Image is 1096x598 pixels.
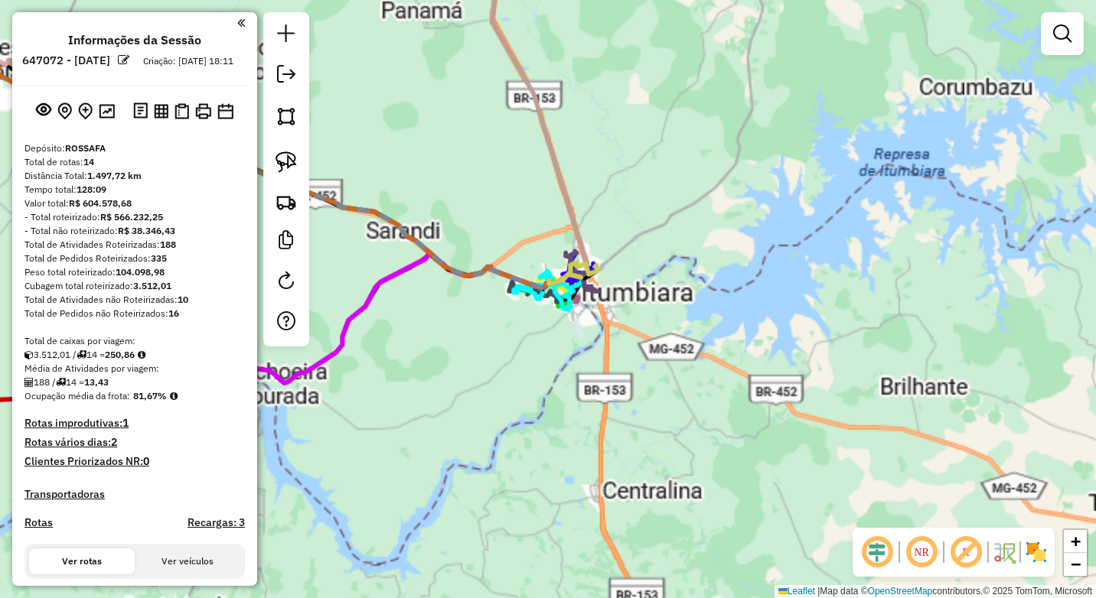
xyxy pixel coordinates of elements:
a: Rotas [24,516,53,529]
img: Selecionar atividades - laço [276,151,297,173]
img: Selecionar atividades - polígono [276,106,297,127]
i: Total de rotas [77,350,86,359]
div: Total de Atividades não Roteirizadas: [24,293,245,307]
button: Otimizar todas as rotas [96,100,118,121]
span: Ocultar NR [903,534,940,570]
strong: 188 [160,239,176,250]
h4: Transportadoras [24,488,245,501]
div: Tempo total: [24,183,245,197]
button: Ver veículos [135,548,240,574]
div: Criação: [DATE] 18:11 [137,54,240,68]
strong: 128:09 [77,184,106,195]
i: Total de rotas [56,378,66,387]
a: Nova sessão e pesquisa [271,18,302,53]
strong: 2 [111,435,117,449]
h4: Rotas improdutivas: [24,417,245,430]
em: Alterar nome da sessão [118,54,129,66]
strong: R$ 38.346,43 [118,225,175,236]
div: Valor total: [24,197,245,210]
a: Zoom in [1064,530,1087,553]
div: Total de Pedidos Roteirizados: [24,252,245,265]
div: Peso total roteirizado: [24,265,245,279]
span: Ocupação média da frota: [24,390,130,401]
button: Logs desbloquear sessão [130,99,151,123]
strong: 10 [178,294,188,305]
div: Total de rotas: [24,155,245,169]
img: Criar rota [276,191,297,213]
button: Visualizar Romaneio [171,100,192,122]
i: Meta Caixas/viagem: 1,00 Diferença: 249,86 [138,350,145,359]
a: Zoom out [1064,553,1087,576]
i: Cubagem total roteirizado [24,350,34,359]
button: Centralizar mapa no depósito ou ponto de apoio [54,99,75,123]
button: Disponibilidade de veículos [214,100,236,122]
strong: 0 [143,454,149,468]
div: Cubagem total roteirizado: [24,279,245,293]
a: Exportar sessão [271,59,302,93]
strong: 14 [83,156,94,167]
div: - Total roteirizado: [24,210,245,224]
button: Exibir sessão original [33,99,54,123]
a: OpenStreetMap [868,586,933,596]
div: - Total não roteirizado: [24,224,245,238]
a: Criar rota [269,185,303,219]
strong: ROSSAFA [65,142,106,154]
a: Leaflet [778,586,815,596]
div: Distância Total: [24,169,245,183]
em: Média calculada utilizando a maior ocupação (%Peso ou %Cubagem) de cada rota da sessão. Rotas cro... [170,392,178,401]
h4: Recargas: 3 [188,516,245,529]
strong: 104.098,98 [116,266,165,278]
a: Reroteirizar Sessão [271,265,302,300]
div: Map data © contributors,© 2025 TomTom, Microsoft [775,585,1096,598]
strong: 250,86 [105,349,135,360]
span: + [1071,531,1081,551]
div: 188 / 14 = [24,375,245,389]
div: Total de caixas por viagem: [24,334,245,348]
button: Adicionar Atividades [75,99,96,123]
h6: 647072 - [DATE] [22,54,110,67]
h4: Informações da Sessão [68,33,201,47]
strong: 335 [151,252,167,264]
div: Depósito: [24,141,245,155]
strong: R$ 604.578,68 [69,197,132,209]
div: Média de Atividades por viagem: [24,362,245,375]
a: Exibir filtros [1047,18,1078,49]
strong: 16 [168,307,179,319]
h4: Clientes Priorizados NR: [24,455,245,468]
strong: 13,43 [84,376,109,388]
div: 3.512,01 / 14 = [24,348,245,362]
span: − [1071,554,1081,574]
button: Ver rotas [29,548,135,574]
div: Total de Atividades Roteirizadas: [24,238,245,252]
strong: 3.512,01 [133,280,171,291]
span: Exibir rótulo [948,534,984,570]
h4: Rotas vários dias: [24,436,245,449]
img: Exibir/Ocultar setores [1024,540,1049,564]
strong: R$ 566.232,25 [100,211,163,223]
span: Ocultar deslocamento [859,534,895,570]
strong: 81,67% [133,390,167,401]
button: Imprimir Rotas [192,100,214,122]
a: Criar modelo [271,225,302,259]
img: Fluxo de ruas [992,540,1016,564]
div: Total de Pedidos não Roteirizados: [24,307,245,320]
strong: 1 [122,416,129,430]
span: | [817,586,820,596]
i: Total de Atividades [24,378,34,387]
a: Clique aqui para minimizar o painel [237,14,245,31]
button: Visualizar relatório de Roteirização [151,100,171,121]
strong: 1.497,72 km [87,170,142,181]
